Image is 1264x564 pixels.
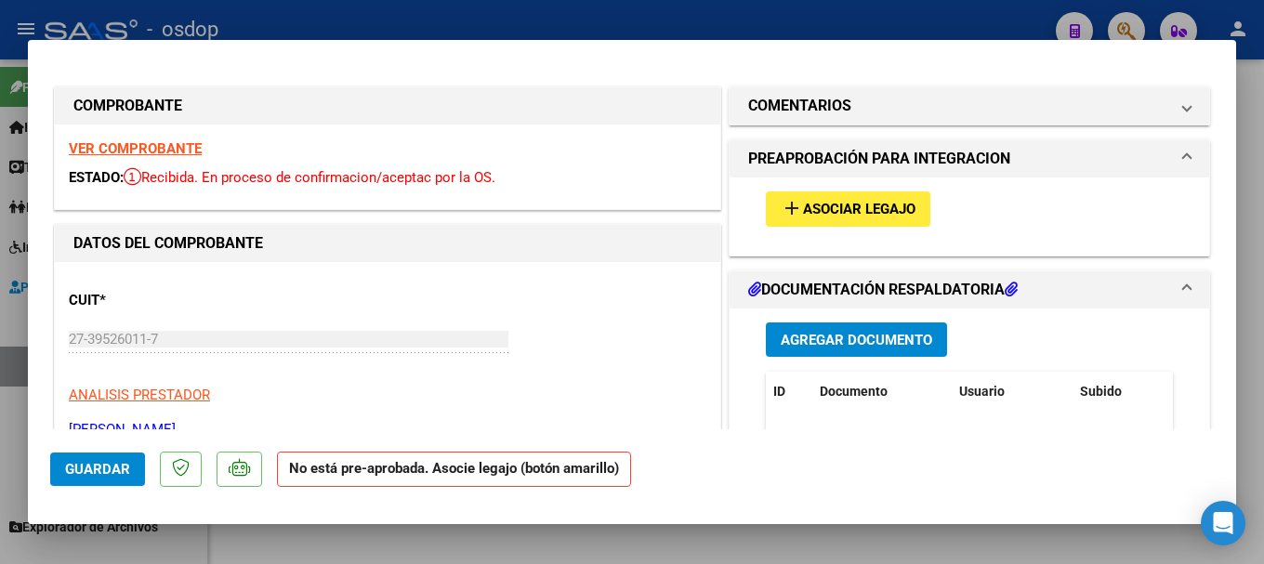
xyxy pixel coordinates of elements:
p: CUIT [69,290,260,311]
span: Usuario [959,384,1005,399]
datatable-header-cell: Documento [812,372,952,412]
strong: COMPROBANTE [73,97,182,114]
button: Guardar [50,453,145,486]
datatable-header-cell: Acción [1165,372,1258,412]
span: Agregar Documento [781,332,932,348]
a: VER COMPROBANTE [69,140,202,157]
div: Open Intercom Messenger [1201,501,1245,545]
mat-expansion-panel-header: PREAPROBACIÓN PARA INTEGRACION [730,140,1209,177]
span: Documento [820,384,888,399]
div: PREAPROBACIÓN PARA INTEGRACION [730,177,1209,255]
h1: DOCUMENTACIÓN RESPALDATORIA [748,279,1018,301]
mat-expansion-panel-header: DOCUMENTACIÓN RESPALDATORIA [730,271,1209,308]
h1: PREAPROBACIÓN PARA INTEGRACION [748,148,1010,170]
datatable-header-cell: Usuario [952,372,1073,412]
strong: No está pre-aprobada. Asocie legajo (botón amarillo) [277,452,631,488]
span: ID [773,384,785,399]
datatable-header-cell: ID [766,372,812,412]
mat-expansion-panel-header: COMENTARIOS [730,87,1209,125]
button: Agregar Documento [766,322,947,357]
span: ESTADO: [69,169,124,186]
span: ANALISIS PRESTADOR [69,387,210,403]
datatable-header-cell: Subido [1073,372,1165,412]
mat-icon: add [781,197,803,219]
h1: COMENTARIOS [748,95,851,117]
button: Asociar Legajo [766,191,930,226]
p: [PERSON_NAME] [69,419,706,440]
strong: DATOS DEL COMPROBANTE [73,234,263,252]
span: Guardar [65,461,130,478]
span: Asociar Legajo [803,202,915,218]
span: Recibida. En proceso de confirmacion/aceptac por la OS. [124,169,495,186]
span: Subido [1080,384,1122,399]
